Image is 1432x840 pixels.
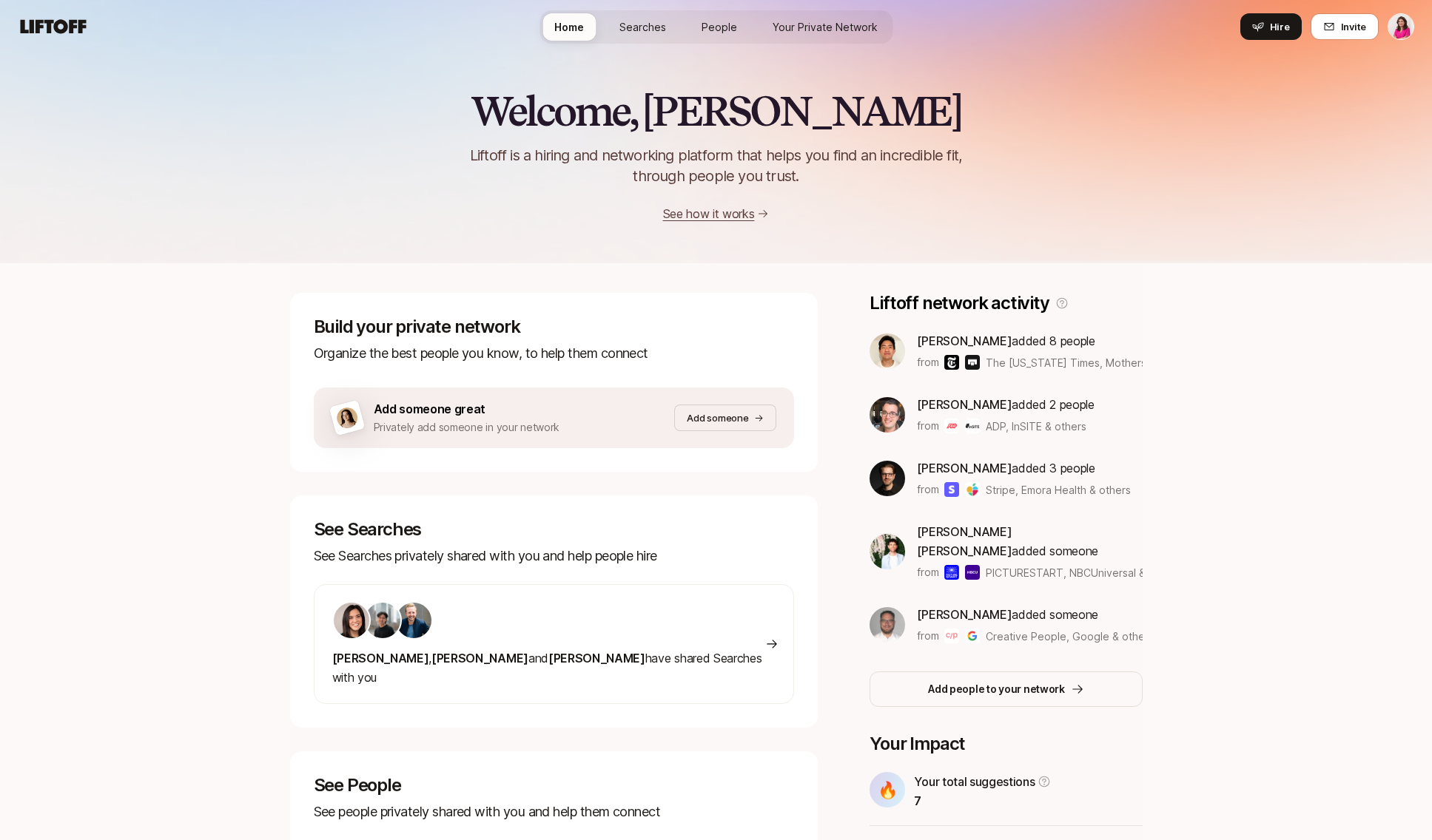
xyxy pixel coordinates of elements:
[773,19,878,35] span: Your Private Network
[471,89,961,133] h2: Welcome, [PERSON_NAME]
[374,419,560,436] p: Privately add someone in your network
[965,565,980,580] img: NBCUniversal
[1270,19,1290,34] span: Hire
[965,629,980,643] img: Google
[431,651,528,665] span: [PERSON_NAME]
[986,566,1180,579] span: PICTURESTART, NBCUniversal & others
[663,206,755,221] a: See how it works
[914,772,1035,791] p: Your total suggestions
[542,13,596,41] a: Home
[396,603,431,638] img: ACg8ocLS2l1zMprXYdipp7mfi5ZAPgYYEnnfB-SEFN0Ix-QHc6UIcGI=s160-c
[687,410,748,425] p: Add someone
[965,482,980,497] img: Emora Health
[917,563,938,581] p: from
[917,417,938,435] p: from
[870,772,905,807] div: 🔥
[314,802,795,822] p: See people privately shared with you and help them connect
[944,482,959,497] img: Stripe
[870,534,905,569] img: 14c26f81_4384_478d_b376_a1ca6885b3c1.jpg
[314,546,795,566] p: See Searches privately shared with you and help people hire
[986,356,1206,369] span: The [US_STATE] Times, Mothership & others
[1388,14,1413,39] img: Emma Frane
[548,651,645,665] span: [PERSON_NAME]
[528,651,548,665] span: and
[917,458,1131,478] p: added 3 people
[986,482,1131,498] span: Stripe, Emora Health & others
[917,353,938,371] p: from
[944,565,959,580] img: PICTURESTART
[917,627,938,645] p: from
[314,775,795,796] p: See People
[917,397,1012,412] span: [PERSON_NAME]
[917,481,938,498] p: from
[914,791,1051,810] p: 7
[917,333,1012,348] span: [PERSON_NAME]
[334,405,359,430] img: woman-on-brown-bg.png
[917,524,1012,558] span: [PERSON_NAME] [PERSON_NAME]
[870,607,905,643] img: abaaee66_70d6_4cd8_bbf0_4431664edd7e.jpg
[674,404,776,431] button: Add someone
[917,605,1142,624] p: added someone
[1240,13,1302,40] button: Hire
[965,355,980,370] img: Mothership
[917,395,1094,414] p: added 2 people
[1311,13,1379,40] button: Invite
[332,651,429,665] span: [PERSON_NAME]
[917,522,1142,560] p: added someone
[314,316,795,337] p: Build your private network
[365,603,400,638] img: 48213564_d349_4c7a_bc3f_3e31999807fd.jfif
[870,333,905,369] img: c3894d86_b3f1_4e23_a0e4_4d923f503b0e.jpg
[314,343,795,364] p: Organize the best people you know, to help them connect
[619,19,666,35] span: Searches
[917,607,1012,622] span: [PERSON_NAME]
[986,629,1142,644] span: Creative People, Google & others
[761,13,890,41] a: Your Private Network
[374,399,560,419] p: Add someone great
[917,331,1142,350] p: added 8 people
[332,651,762,685] span: have shared Searches with you
[314,519,795,540] p: See Searches
[917,461,1012,475] span: [PERSON_NAME]
[334,603,369,638] img: 71d7b91d_d7cb_43b4_a7ea_a9b2f2cc6e03.jpg
[944,355,959,370] img: The New York Times
[965,419,980,433] img: InSITE
[870,461,905,496] img: ACg8ocLkLr99FhTl-kK-fHkDFhetpnfS0fTAm4rmr9-oxoZ0EDUNs14=s160-c
[870,671,1142,707] button: Add people to your network
[1388,13,1414,40] button: Emma Frane
[870,734,1142,754] p: Your Impact
[608,13,678,41] a: Searches
[928,680,1065,698] p: Add people to your network
[870,397,905,433] img: c551205c_2ef0_4c80_93eb_6f7da1791649.jpg
[986,419,1086,434] span: ADP, InSITE & others
[554,19,584,35] span: Home
[690,13,749,41] a: People
[944,419,959,433] img: ADP
[944,629,959,643] img: Creative People
[451,145,981,186] p: Liftoff is a hiring and networking platform that helps you find an incredible fit, through people...
[428,651,431,665] span: ,
[1341,19,1366,34] span: Invite
[702,19,737,35] span: People
[870,293,1049,314] p: Liftoff network activity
